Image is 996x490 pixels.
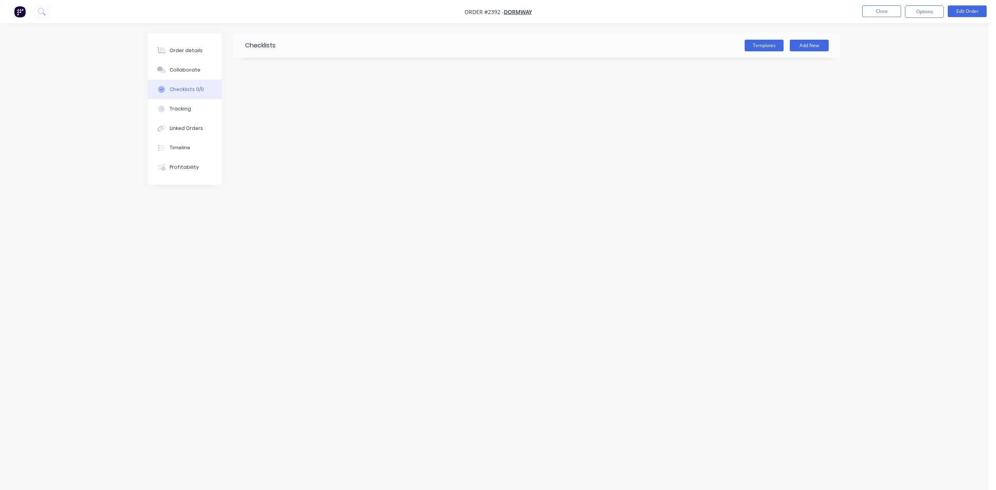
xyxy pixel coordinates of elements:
button: Tracking [148,99,222,119]
div: Tracking [170,105,191,112]
button: Options [905,5,944,18]
button: Order details [148,41,222,60]
button: Collaborate [148,60,222,80]
button: Linked Orders [148,119,222,138]
button: Add New [790,40,829,51]
div: Checklists [233,33,275,58]
button: Timeline [148,138,222,157]
button: Profitability [148,157,222,177]
button: Edit Order [948,5,987,17]
div: Order details [170,47,203,54]
div: Linked Orders [170,125,203,132]
span: Order #2392 - [465,8,504,16]
div: Timeline [170,144,190,151]
button: Checklists 0/0 [148,80,222,99]
button: Templates [745,40,784,51]
div: Collaborate [170,66,200,73]
div: Profitability [170,164,199,171]
img: Factory [14,6,26,17]
button: Close [862,5,901,17]
iframe: Intercom live chat [970,464,988,482]
div: Checklists 0/0 [170,86,204,93]
a: Dormway [504,8,532,16]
